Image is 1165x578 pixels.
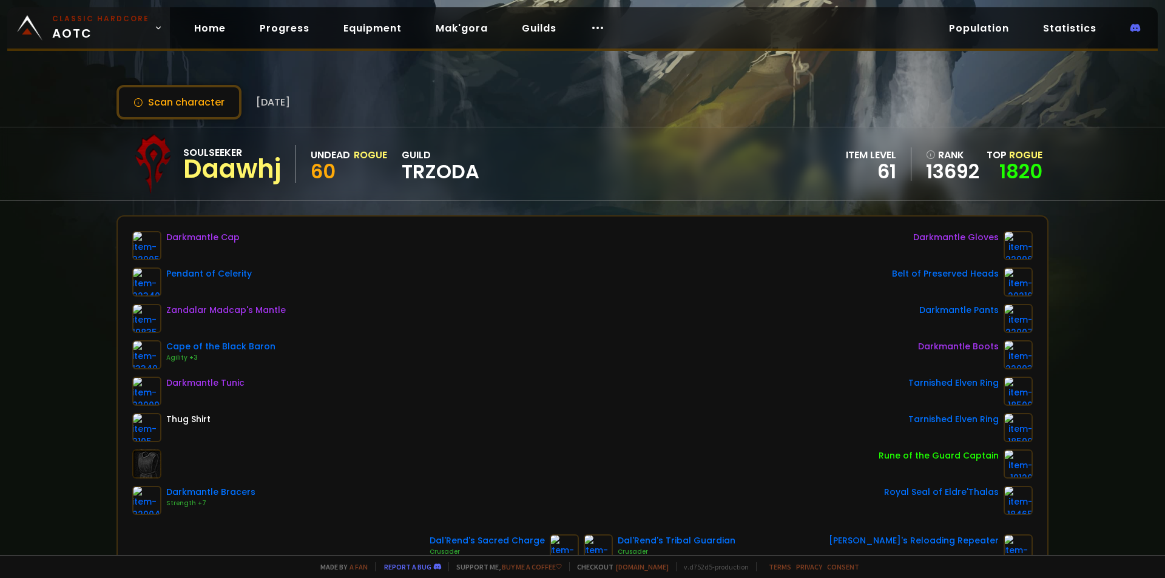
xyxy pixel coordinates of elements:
[919,304,999,317] div: Darkmantle Pants
[569,562,669,571] span: Checkout
[926,163,979,181] a: 13692
[430,547,545,557] div: Crusader
[884,486,999,499] div: Royal Seal of Eldre'Thalas
[618,547,735,557] div: Crusader
[550,534,579,563] img: item-12940
[384,562,431,571] a: Report a bug
[132,413,161,442] img: item-2105
[184,16,235,41] a: Home
[512,16,566,41] a: Guilds
[829,534,999,547] div: [PERSON_NAME]'s Reloading Repeater
[1004,340,1033,369] img: item-22003
[1009,148,1042,162] span: Rogue
[354,147,387,163] div: Rogue
[402,147,479,181] div: guild
[402,163,479,181] span: TRZODA
[132,304,161,333] img: item-19835
[52,13,149,24] small: Classic Hardcore
[676,562,749,571] span: v. d752d5 - production
[116,85,241,119] button: Scan character
[166,486,255,499] div: Darkmantle Bracers
[166,413,211,426] div: Thug Shirt
[166,231,240,244] div: Darkmantle Cap
[52,13,149,42] span: AOTC
[132,340,161,369] img: item-13340
[166,304,286,317] div: Zandalar Madcap's Mantle
[256,95,290,110] span: [DATE]
[913,231,999,244] div: Darkmantle Gloves
[892,267,999,280] div: Belt of Preserved Heads
[166,340,275,353] div: Cape of the Black Baron
[846,163,896,181] div: 61
[1004,534,1033,563] img: item-22347
[311,158,336,185] span: 60
[846,147,896,163] div: item level
[1004,486,1033,515] img: item-18465
[132,486,161,515] img: item-22004
[1033,16,1106,41] a: Statistics
[879,449,999,462] div: Rune of the Guard Captain
[908,413,999,426] div: Tarnished Elven Ring
[1004,267,1033,297] img: item-20216
[166,353,275,363] div: Agility +3
[250,16,319,41] a: Progress
[349,562,368,571] a: a fan
[313,562,368,571] span: Made by
[908,377,999,389] div: Tarnished Elven Ring
[939,16,1019,41] a: Population
[987,147,1042,163] div: Top
[796,562,822,571] a: Privacy
[430,534,545,547] div: Dal'Rend's Sacred Charge
[1004,413,1033,442] img: item-18500
[132,231,161,260] img: item-22005
[7,7,170,49] a: Classic HardcoreAOTC
[616,562,669,571] a: [DOMAIN_NAME]
[918,340,999,353] div: Darkmantle Boots
[311,147,350,163] div: Undead
[448,562,562,571] span: Support me,
[769,562,791,571] a: Terms
[166,499,255,508] div: Strength +7
[183,160,281,178] div: Daawhj
[426,16,498,41] a: Mak'gora
[502,562,562,571] a: Buy me a coffee
[1004,304,1033,333] img: item-22007
[1004,231,1033,260] img: item-22006
[1004,377,1033,406] img: item-18500
[132,377,161,406] img: item-22009
[999,158,1042,185] a: 1820
[166,267,252,280] div: Pendant of Celerity
[334,16,411,41] a: Equipment
[827,562,859,571] a: Consent
[183,145,281,160] div: Soulseeker
[166,377,245,389] div: Darkmantle Tunic
[926,147,979,163] div: rank
[584,534,613,563] img: item-12939
[618,534,735,547] div: Dal'Rend's Tribal Guardian
[132,267,161,297] img: item-22340
[1004,449,1033,479] img: item-19120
